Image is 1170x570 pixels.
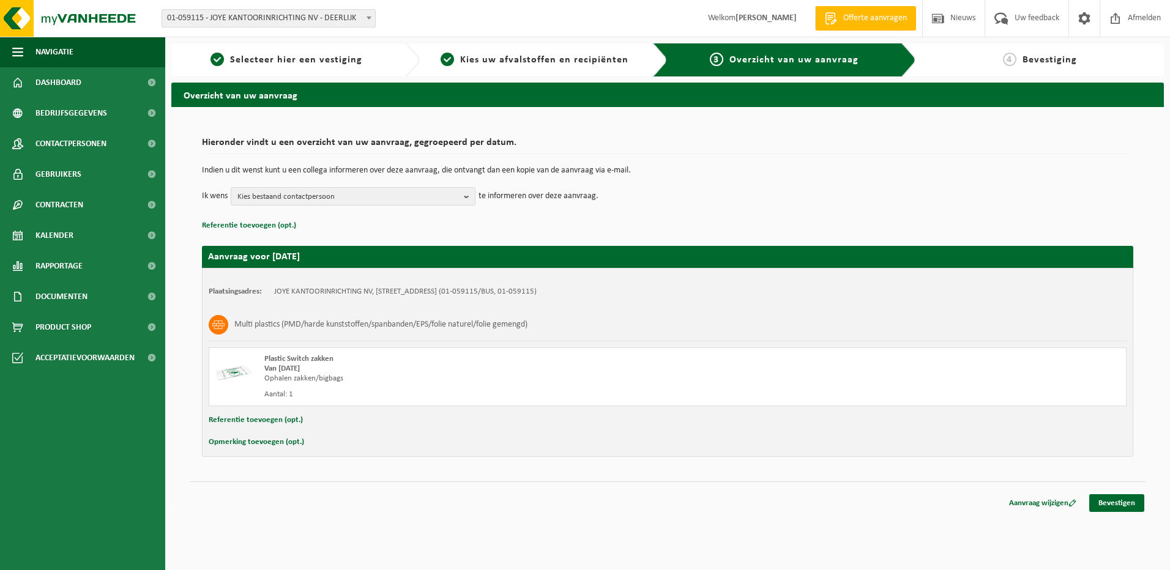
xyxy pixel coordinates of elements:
[35,281,88,312] span: Documenten
[211,53,224,66] span: 1
[840,12,910,24] span: Offerte aanvragen
[1003,53,1016,66] span: 4
[729,55,859,65] span: Overzicht van uw aanvraag
[35,128,106,159] span: Contactpersonen
[171,83,1164,106] h2: Overzicht van uw aanvraag
[264,355,333,363] span: Plastic Switch zakken
[264,390,717,399] div: Aantal: 1
[230,55,362,65] span: Selecteer hier een vestiging
[1023,55,1077,65] span: Bevestiging
[1089,494,1144,512] a: Bevestigen
[264,365,300,372] strong: Van [DATE]
[162,9,376,28] span: 01-059115 - JOYE KANTOORINRICHTING NV - DEERLIJK
[815,6,916,31] a: Offerte aanvragen
[35,190,83,220] span: Contracten
[202,166,1133,175] p: Indien u dit wenst kunt u een collega informeren over deze aanvraag, die ontvangt dan een kopie v...
[35,37,73,67] span: Navigatie
[209,412,303,428] button: Referentie toevoegen (opt.)
[35,342,135,373] span: Acceptatievoorwaarden
[209,434,304,450] button: Opmerking toevoegen (opt.)
[202,218,296,234] button: Referentie toevoegen (opt.)
[35,220,73,251] span: Kalender
[35,159,81,190] span: Gebruikers
[710,53,723,66] span: 3
[479,187,598,205] p: te informeren over deze aanvraag.
[426,53,644,67] a: 2Kies uw afvalstoffen en recipiënten
[202,187,228,205] p: Ik wens
[215,354,252,391] img: LP-SK-00500-LPE-16.png
[237,188,459,206] span: Kies bestaand contactpersoon
[202,138,1133,154] h2: Hieronder vindt u een overzicht van uw aanvraag, gegroepeerd per datum.
[209,287,262,295] strong: Plaatsingsadres:
[736,13,797,23] strong: [PERSON_NAME]
[35,312,91,342] span: Product Shop
[208,252,300,262] strong: Aanvraag voor [DATE]
[1000,494,1086,512] a: Aanvraag wijzigen
[162,10,375,27] span: 01-059115 - JOYE KANTOORINRICHTING NV - DEERLIJK
[264,374,717,383] div: Ophalen zakken/bigbags
[35,98,107,128] span: Bedrijfsgegevens
[460,55,628,65] span: Kies uw afvalstoffen en recipiënten
[441,53,454,66] span: 2
[35,67,81,98] span: Dashboard
[274,287,537,297] td: JOYE KANTOORINRICHTING NV, [STREET_ADDRESS] (01-059115/BUS, 01-059115)
[35,251,83,281] span: Rapportage
[177,53,395,67] a: 1Selecteer hier een vestiging
[234,315,527,335] h3: Multi plastics (PMD/harde kunststoffen/spanbanden/EPS/folie naturel/folie gemengd)
[231,187,475,205] button: Kies bestaand contactpersoon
